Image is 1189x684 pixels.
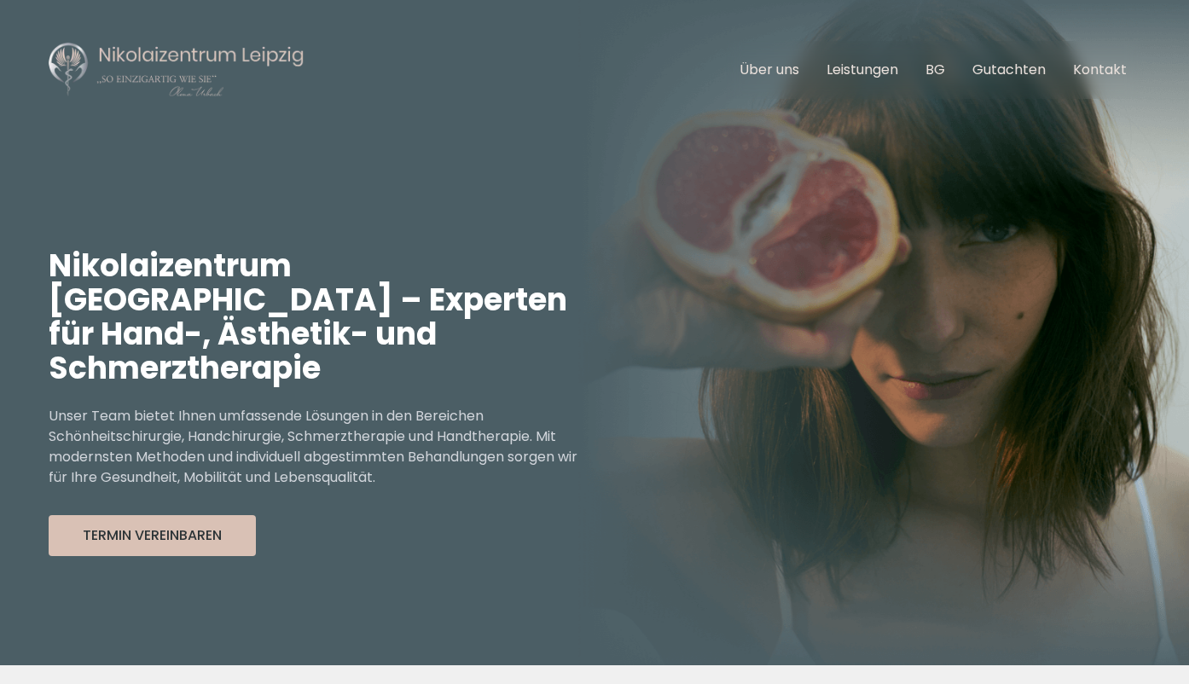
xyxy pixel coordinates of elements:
[925,60,945,79] a: BG
[972,60,1046,79] a: Gutachten
[49,249,594,385] h1: Nikolaizentrum [GEOGRAPHIC_DATA] – Experten für Hand-, Ästhetik- und Schmerztherapie
[1073,60,1127,79] a: Kontakt
[826,60,898,79] a: Leistungen
[49,406,594,488] p: Unser Team bietet Ihnen umfassende Lösungen in den Bereichen Schönheitschirurgie, Handchirurgie, ...
[49,41,304,99] img: Nikolaizentrum Leipzig Logo
[739,60,799,79] a: Über uns
[49,515,256,556] button: Termin Vereinbaren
